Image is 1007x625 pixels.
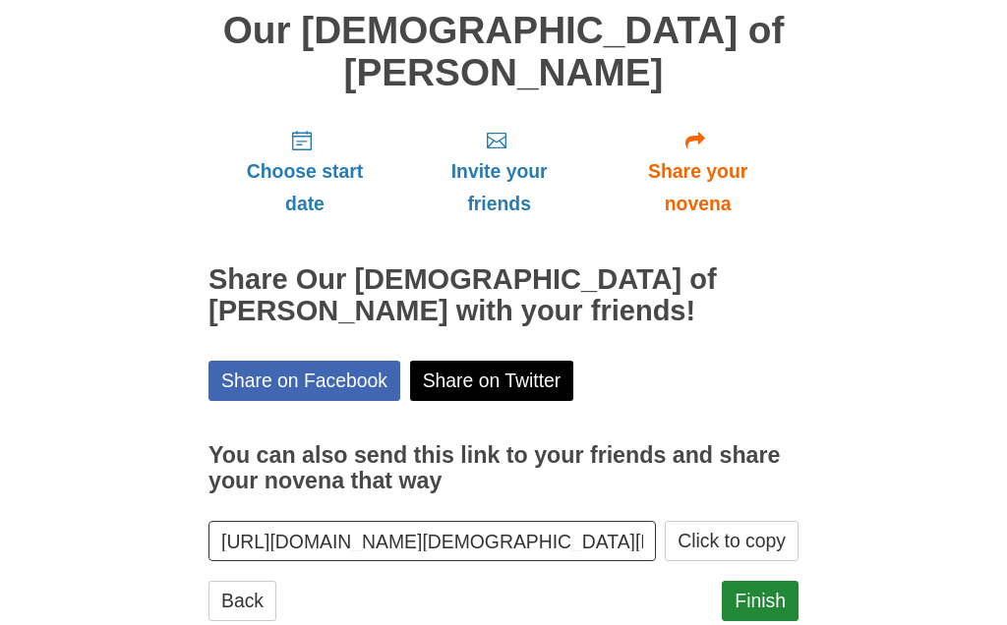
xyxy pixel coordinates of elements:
[208,361,400,401] a: Share on Facebook
[665,521,799,561] button: Click to copy
[597,113,799,230] a: Share your novena
[228,155,382,220] span: Choose start date
[208,443,799,493] h3: You can also send this link to your friends and share your novena that way
[401,113,597,230] a: Invite your friends
[421,155,577,220] span: Invite your friends
[722,581,799,621] a: Finish
[208,581,276,621] a: Back
[410,361,574,401] a: Share on Twitter
[208,10,799,93] h1: Our [DEMOGRAPHIC_DATA] of [PERSON_NAME]
[208,113,401,230] a: Choose start date
[617,155,779,220] span: Share your novena
[208,264,799,327] h2: Share Our [DEMOGRAPHIC_DATA] of [PERSON_NAME] with your friends!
